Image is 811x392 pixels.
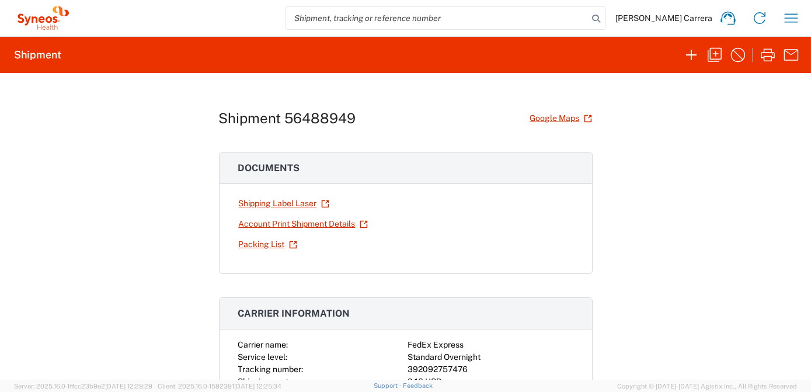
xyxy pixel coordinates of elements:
span: [PERSON_NAME] Carrera [615,13,712,23]
div: FedEx Express [408,339,573,351]
h1: Shipment 56488949 [219,110,356,127]
span: [DATE] 12:25:34 [234,383,281,390]
span: Copyright © [DATE]-[DATE] Agistix Inc., All Rights Reserved [617,381,797,391]
a: Support [374,382,403,389]
span: Carrier information [238,308,350,319]
span: Carrier name: [238,340,288,349]
h2: Shipment [14,48,61,62]
span: Tracking number: [238,365,304,374]
div: 392092757476 [408,363,573,376]
a: Account Print Shipment Details [238,214,368,234]
span: [DATE] 12:29:29 [105,383,152,390]
span: Shipping cost [238,377,289,386]
a: Google Maps [530,108,593,129]
span: Server: 2025.16.0-1ffcc23b9e2 [14,383,152,390]
a: Packing List [238,234,298,255]
span: Client: 2025.16.0-1592391 [158,383,281,390]
a: Shipping Label Laser [238,193,330,214]
input: Shipment, tracking or reference number [286,7,588,29]
span: Service level: [238,352,288,362]
span: Documents [238,162,300,174]
div: Standard Overnight [408,351,573,363]
a: Feedback [403,382,433,389]
div: 9.16 USD [408,376,573,388]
